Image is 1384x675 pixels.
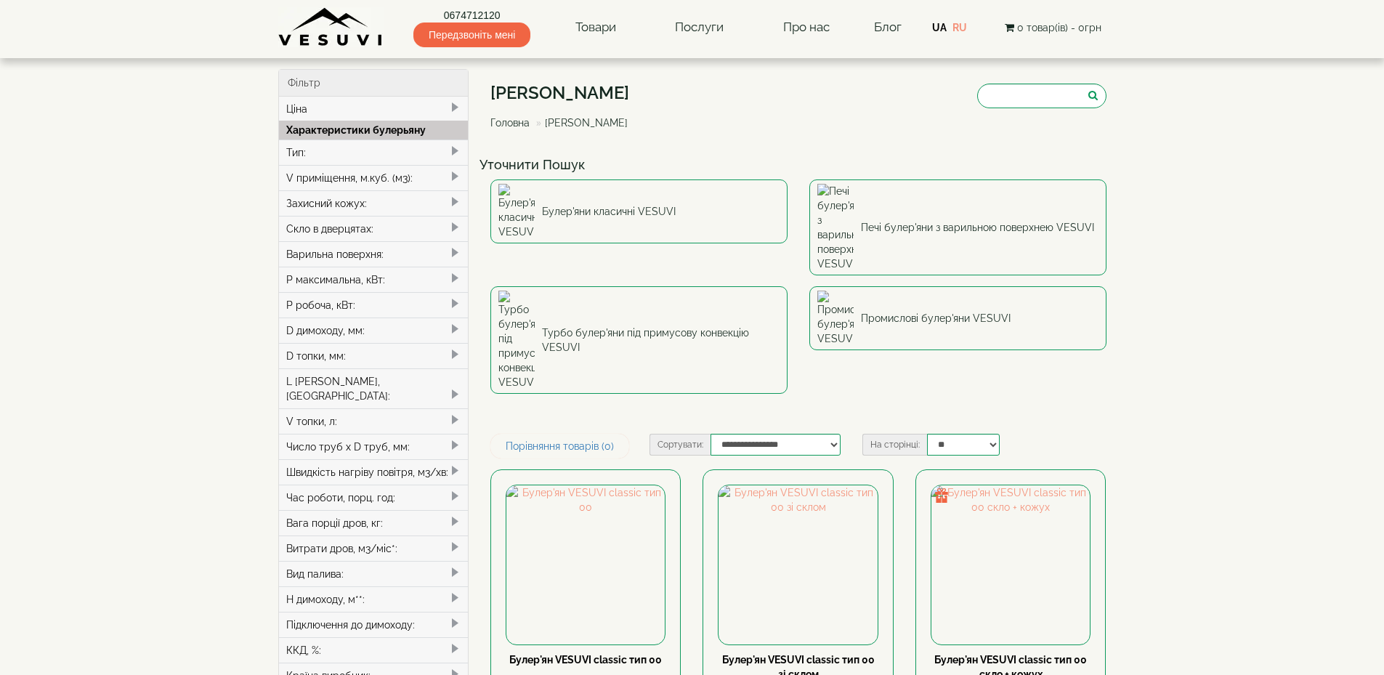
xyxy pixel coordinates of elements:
div: D димоходу, мм: [279,318,469,343]
div: Витрати дров, м3/міс*: [279,535,469,561]
div: Скло в дверцятах: [279,216,469,241]
a: Про нас [769,11,844,44]
label: Сортувати: [649,434,711,456]
h1: [PERSON_NAME] [490,84,639,102]
img: Булер'ян VESUVI classic тип 00 [506,485,665,644]
div: V приміщення, м.куб. (м3): [279,165,469,190]
div: V топки, л: [279,408,469,434]
a: Товари [561,11,631,44]
label: На сторінці: [862,434,927,456]
div: Вага порції дров, кг: [279,510,469,535]
div: Захисний кожух: [279,190,469,216]
a: Булер'ян VESUVI classic тип 00 [509,654,662,666]
span: Передзвоніть мені [413,23,530,47]
img: Булер'яни класичні VESUVI [498,184,535,239]
a: Турбо булер'яни під примусову конвекцію VESUVI Турбо булер'яни під примусову конвекцію VESUVI [490,286,788,394]
a: Послуги [660,11,738,44]
div: L [PERSON_NAME], [GEOGRAPHIC_DATA]: [279,368,469,408]
a: Булер'яни класичні VESUVI Булер'яни класичні VESUVI [490,179,788,243]
img: Булер'ян VESUVI classic тип 00 скло + кожух [931,485,1090,644]
div: Характеристики булерьяну [279,121,469,140]
img: Печі булер'яни з варильною поверхнею VESUVI [817,184,854,271]
span: 0 товар(ів) - 0грн [1017,22,1101,33]
div: P максимальна, кВт: [279,267,469,292]
div: Фільтр [279,70,469,97]
div: Час роботи, порц. год: [279,485,469,510]
a: Печі булер'яни з варильною поверхнею VESUVI Печі булер'яни з варильною поверхнею VESUVI [809,179,1106,275]
img: Булер'ян VESUVI classic тип 00 зі склом [719,485,877,644]
a: Головна [490,117,530,129]
div: ККД, %: [279,637,469,663]
li: [PERSON_NAME] [533,116,628,130]
div: H димоходу, м**: [279,586,469,612]
div: Швидкість нагріву повітря, м3/хв: [279,459,469,485]
a: Промислові булер'яни VESUVI Промислові булер'яни VESUVI [809,286,1106,350]
div: P робоча, кВт: [279,292,469,318]
h4: Уточнити Пошук [479,158,1117,172]
div: Варильна поверхня: [279,241,469,267]
div: Тип: [279,140,469,165]
a: RU [952,22,967,33]
img: Завод VESUVI [278,7,384,47]
button: 0 товар(ів) - 0грн [1000,20,1106,36]
img: gift [934,488,949,503]
div: Ціна [279,97,469,121]
div: Підключення до димоходу: [279,612,469,637]
img: Промислові булер'яни VESUVI [817,291,854,346]
div: Вид палива: [279,561,469,586]
div: D топки, мм: [279,343,469,368]
div: Число труб x D труб, мм: [279,434,469,459]
a: Порівняння товарів (0) [490,434,629,458]
a: UA [932,22,947,33]
img: Турбо булер'яни під примусову конвекцію VESUVI [498,291,535,389]
a: Блог [874,20,902,34]
a: 0674712120 [413,8,530,23]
